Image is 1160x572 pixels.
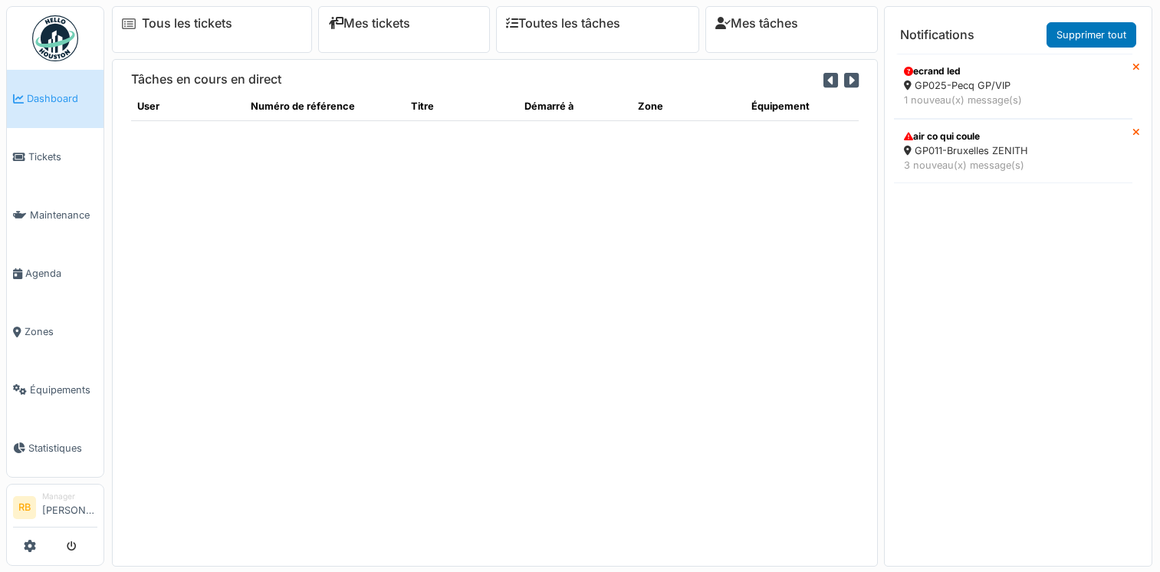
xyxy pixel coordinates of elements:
a: Statistiques [7,419,104,477]
img: Badge_color-CXgf-gQk.svg [32,15,78,61]
a: Tickets [7,128,104,186]
div: 1 nouveau(x) message(s) [904,93,1122,107]
span: Agenda [25,266,97,281]
a: Mes tâches [715,16,798,31]
span: Équipements [30,383,97,397]
th: Équipement [745,93,859,120]
a: Agenda [7,245,104,303]
div: air co qui coule [904,130,1122,143]
span: Tickets [28,150,97,164]
li: RB [13,496,36,519]
span: Dashboard [27,91,97,106]
th: Zone [632,93,745,120]
a: Toutes les tâches [506,16,620,31]
div: 3 nouveau(x) message(s) [904,158,1122,173]
a: Zones [7,303,104,361]
th: Numéro de référence [245,93,404,120]
div: GP025-Pecq GP/VIP [904,78,1122,93]
div: Manager [42,491,97,502]
span: Statistiques [28,441,97,455]
a: air co qui coule GP011-Bruxelles ZENITH 3 nouveau(x) message(s) [894,119,1132,183]
a: Supprimer tout [1047,22,1136,48]
a: Tous les tickets [142,16,232,31]
span: Zones [25,324,97,339]
th: Titre [405,93,518,120]
a: Maintenance [7,186,104,245]
a: ecrand led GP025-Pecq GP/VIP 1 nouveau(x) message(s) [894,54,1132,118]
a: Équipements [7,360,104,419]
th: Démarré à [518,93,632,120]
h6: Tâches en cours en direct [131,72,281,87]
a: Mes tickets [328,16,410,31]
h6: Notifications [900,28,974,42]
div: ecrand led [904,64,1122,78]
a: RB Manager[PERSON_NAME] [13,491,97,528]
li: [PERSON_NAME] [42,491,97,524]
div: GP011-Bruxelles ZENITH [904,143,1122,158]
span: Maintenance [30,208,97,222]
a: Dashboard [7,70,104,128]
span: translation missing: fr.shared.user [137,100,159,112]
